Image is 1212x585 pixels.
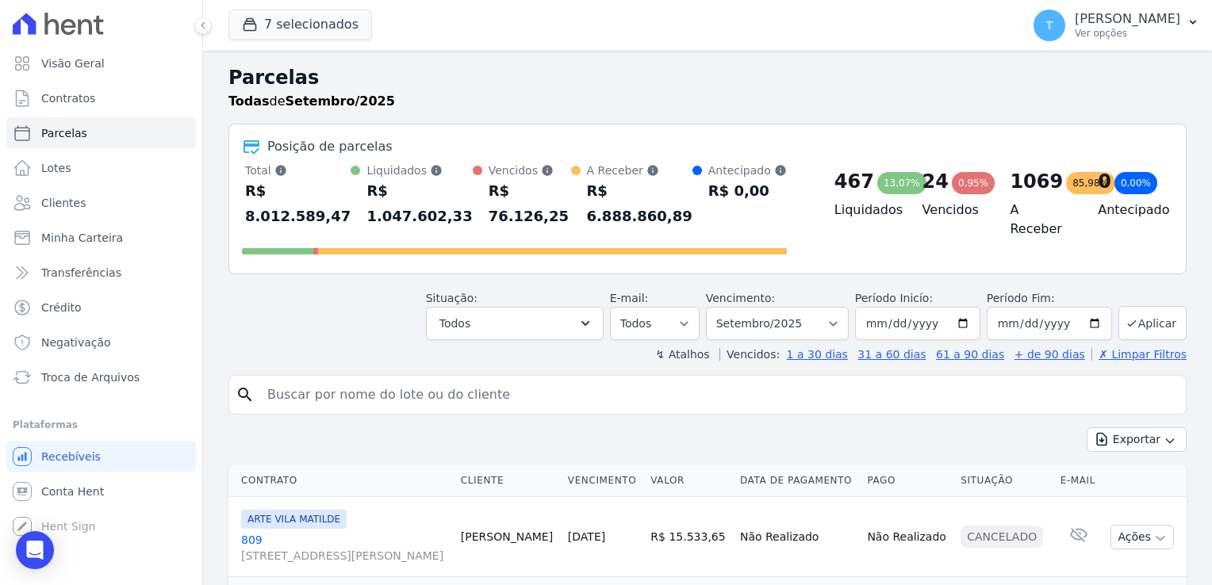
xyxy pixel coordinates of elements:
[241,532,448,564] a: 809[STREET_ADDRESS][PERSON_NAME]
[655,348,709,361] label: ↯ Atalhos
[439,314,470,333] span: Todos
[366,162,472,178] div: Liquidados
[861,497,954,577] td: Não Realizado
[41,160,71,176] span: Lotes
[1118,306,1187,340] button: Aplicar
[366,178,472,229] div: R$ 1.047.602,33
[245,178,351,229] div: R$ 8.012.589,47
[41,90,95,106] span: Contratos
[41,195,86,211] span: Clientes
[241,548,448,564] span: [STREET_ADDRESS][PERSON_NAME]
[610,292,649,304] label: E-mail:
[6,222,196,254] a: Minha Carteira
[6,476,196,507] a: Conta Hent
[922,169,949,194] div: 24
[562,465,644,497] th: Vencimento
[228,10,372,40] button: 7 selecionados
[228,94,270,109] strong: Todas
[1010,201,1072,239] h4: A Receber
[1010,169,1063,194] div: 1069
[1098,169,1111,194] div: 0
[41,55,105,71] span: Visão Geral
[708,178,787,204] div: R$ 0,00
[1075,27,1180,40] p: Ver opções
[952,172,995,194] div: 0,95%
[6,117,196,149] a: Parcelas
[454,497,562,577] td: [PERSON_NAME]
[861,465,954,497] th: Pago
[6,82,196,114] a: Contratos
[834,201,897,220] h4: Liquidados
[41,125,87,141] span: Parcelas
[489,178,571,229] div: R$ 76.126,25
[41,265,121,281] span: Transferências
[644,497,734,577] td: R$ 15.533,65
[6,292,196,323] a: Crédito
[41,300,82,315] span: Crédito
[734,497,861,577] td: Não Realizado
[1021,3,1212,48] button: T [PERSON_NAME] Ver opções
[1046,20,1053,31] span: T
[426,307,604,340] button: Todos
[1110,525,1174,549] button: Ações
[1066,172,1115,194] div: 85,98%
[877,172,926,194] div: 13,07%
[16,531,54,569] div: Open Intercom Messenger
[267,137,393,156] div: Posição de parcelas
[834,169,874,194] div: 467
[1114,172,1157,194] div: 0,00%
[954,465,1053,497] th: Situação
[228,465,454,497] th: Contrato
[6,187,196,219] a: Clientes
[454,465,562,497] th: Cliente
[1098,201,1160,220] h4: Antecipado
[1014,348,1085,361] a: + de 90 dias
[6,327,196,358] a: Negativação
[961,526,1043,548] div: Cancelado
[787,348,848,361] a: 1 a 30 dias
[936,348,1004,361] a: 61 a 90 dias
[587,178,692,229] div: R$ 6.888.860,89
[489,162,571,178] div: Vencidos
[734,465,861,497] th: Data de Pagamento
[41,335,111,350] span: Negativação
[857,348,926,361] a: 31 a 60 dias
[922,201,985,220] h4: Vencidos
[228,92,395,111] p: de
[568,530,605,543] a: [DATE]
[708,162,787,178] div: Antecipado
[1091,348,1187,361] a: ✗ Limpar Filtros
[1075,11,1180,27] p: [PERSON_NAME]
[6,152,196,184] a: Lotes
[6,441,196,472] a: Recebíveis
[41,369,140,385] span: Troca de Arquivos
[855,292,933,304] label: Período Inicío:
[41,484,104,499] span: Conta Hent
[241,510,347,529] span: ARTE VILA MATILDE
[719,348,780,361] label: Vencidos:
[1087,427,1187,452] button: Exportar
[1054,465,1103,497] th: E-mail
[41,230,123,246] span: Minha Carteira
[258,379,1179,411] input: Buscar por nome do lote ou do cliente
[426,292,478,304] label: Situação:
[6,257,196,289] a: Transferências
[236,385,255,404] i: search
[286,94,395,109] strong: Setembro/2025
[6,48,196,79] a: Visão Geral
[6,361,196,393] a: Troca de Arquivos
[245,162,351,178] div: Total
[13,415,190,434] div: Plataformas
[706,292,775,304] label: Vencimento:
[228,63,1187,92] h2: Parcelas
[644,465,734,497] th: Valor
[587,162,692,178] div: A Receber
[41,449,101,465] span: Recebíveis
[987,290,1112,307] label: Período Fim:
